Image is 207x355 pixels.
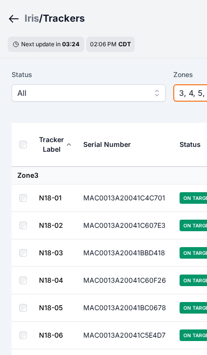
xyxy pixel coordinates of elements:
[12,84,166,102] button: All
[83,133,139,156] button: Serial Number
[12,69,166,80] label: Status
[25,12,39,25] a: Iris
[78,212,174,239] td: MAC0013A20041C607E3
[43,12,85,25] h3: Trackers
[78,239,174,267] td: MAC0013A20041BBD418
[83,140,131,149] div: Serial Number
[8,6,199,31] nav: Breadcrumb
[78,294,174,322] td: MAC0013A20041BC0678
[39,249,63,257] a: N18-03
[78,267,174,294] td: MAC0013A20041C60F26
[17,87,146,99] span: All
[39,12,43,25] span: /
[39,135,64,154] div: Tracker Label
[39,221,63,229] a: N18-02
[39,194,62,202] a: N18-01
[21,40,61,48] span: Next update in
[39,331,63,339] a: N18-06
[39,276,63,284] a: N18-04
[39,303,63,312] a: N18-05
[180,140,201,149] div: Status
[78,184,174,212] td: MAC0013A20041C4C701
[39,128,72,161] button: Tracker Label
[118,40,131,48] span: CDT
[90,40,116,48] span: 02:06 PM
[78,322,174,349] td: MAC0013A20041C5E4D7
[62,40,79,48] div: 03 : 24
